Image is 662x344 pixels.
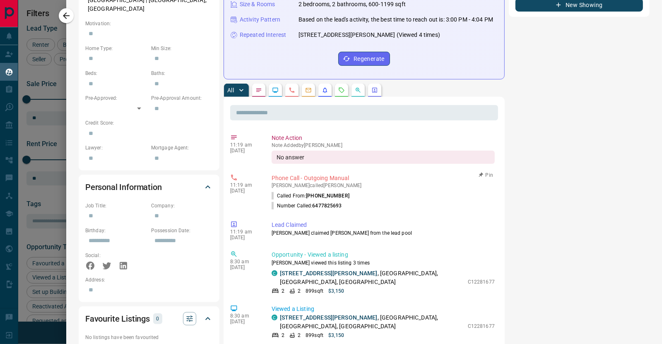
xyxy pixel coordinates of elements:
svg: Requests [338,87,345,94]
p: Company: [151,202,213,209]
p: Number Called: [272,202,342,209]
svg: Notes [255,87,262,94]
div: Personal Information [85,177,213,197]
span: [PHONE_NUMBER] [306,193,349,199]
p: C12281677 [468,278,495,286]
svg: Opportunities [355,87,361,94]
div: No answer [272,151,495,164]
svg: Listing Alerts [322,87,328,94]
p: 2 [298,287,301,295]
p: , [GEOGRAPHIC_DATA], [GEOGRAPHIC_DATA], [GEOGRAPHIC_DATA] [280,313,464,331]
p: Beds: [85,70,147,77]
p: 11:19 am [230,229,259,235]
p: Possession Date: [151,227,213,234]
h2: Favourite Listings [85,312,150,325]
p: 8:30 am [230,313,259,319]
p: [DATE] [230,148,259,154]
p: Mortgage Agent: [151,144,213,152]
p: Viewed a Listing [272,305,495,313]
p: 2 [282,287,284,295]
p: 2 [298,332,301,339]
h2: Personal Information [85,180,162,194]
div: Favourite Listings0 [85,309,213,329]
p: 2 [282,332,284,339]
p: [PERSON_NAME] called [PERSON_NAME] [272,183,495,188]
svg: Lead Browsing Activity [272,87,279,94]
p: [DATE] [230,319,259,325]
div: condos.ca [272,270,277,276]
p: Based on the lead's activity, the best time to reach out is: 3:00 PM - 4:04 PM [299,15,493,24]
p: 11:19 am [230,142,259,148]
p: C12281677 [468,322,495,330]
p: [STREET_ADDRESS][PERSON_NAME] (Viewed 4 times) [299,31,440,39]
p: Min Size: [151,45,213,52]
a: [STREET_ADDRESS][PERSON_NAME] [280,314,378,321]
p: Note Added by [PERSON_NAME] [272,142,495,148]
p: $3,150 [328,332,344,339]
p: Birthday: [85,227,147,234]
p: [DATE] [230,265,259,270]
button: Pin [474,171,498,179]
p: 899 sqft [306,287,323,295]
p: Motivation: [85,20,213,27]
p: Home Type: [85,45,147,52]
button: Regenerate [338,52,390,66]
p: Note Action [272,134,495,142]
p: Phone Call - Outgoing Manual [272,174,495,183]
span: 6477825693 [312,203,342,209]
p: All [227,87,234,93]
p: Activity Pattern [240,15,280,24]
svg: Calls [289,87,295,94]
p: No listings have been favourited [85,334,213,341]
p: [DATE] [230,235,259,241]
svg: Emails [305,87,312,94]
p: Opportunity - Viewed a listing [272,250,495,259]
p: 8:30 am [230,259,259,265]
p: $3,150 [328,287,344,295]
p: Repeated Interest [240,31,286,39]
p: Pre-Approval Amount: [151,94,213,102]
p: [PERSON_NAME] claimed [PERSON_NAME] from the lead pool [272,229,495,237]
p: Social: [85,252,147,259]
p: [PERSON_NAME] viewed this listing 3 times [272,259,495,267]
div: condos.ca [272,315,277,320]
p: [DATE] [230,188,259,194]
p: Job Title: [85,202,147,209]
a: [STREET_ADDRESS][PERSON_NAME] [280,270,378,277]
p: , [GEOGRAPHIC_DATA], [GEOGRAPHIC_DATA], [GEOGRAPHIC_DATA] [280,269,464,286]
p: Baths: [151,70,213,77]
p: Credit Score: [85,119,213,127]
p: Lead Claimed [272,221,495,229]
p: 11:19 am [230,182,259,188]
p: Address: [85,276,213,284]
svg: Agent Actions [371,87,378,94]
p: Lawyer: [85,144,147,152]
p: 0 [156,314,160,323]
p: 899 sqft [306,332,323,339]
p: Pre-Approved: [85,94,147,102]
p: Called From: [272,192,349,200]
